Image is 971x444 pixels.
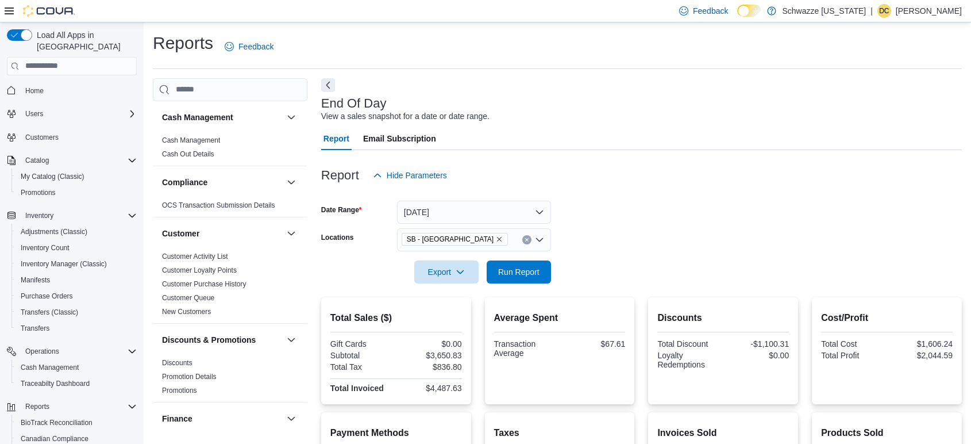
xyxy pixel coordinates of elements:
[16,305,83,319] a: Transfers (Classic)
[494,426,626,440] h2: Taxes
[11,169,141,185] button: My Catalog (Classic)
[657,426,789,440] h2: Invoices Sold
[889,339,953,349] div: $1,606.24
[879,4,889,18] span: Dc
[21,154,53,167] button: Catalog
[162,112,233,123] h3: Cash Management
[657,311,789,325] h2: Discounts
[162,358,192,368] span: Discounts
[2,106,141,122] button: Users
[162,294,214,302] a: Customer Queue
[487,261,551,284] button: Run Report
[11,272,141,288] button: Manifests
[21,363,79,372] span: Cash Management
[407,234,494,245] span: SB - [GEOGRAPHIC_DATA]
[726,339,789,349] div: -$1,100.31
[562,339,625,349] div: $67.61
[21,345,64,358] button: Operations
[21,345,137,358] span: Operations
[162,228,199,239] h3: Customer
[21,308,78,317] span: Transfers (Classic)
[21,418,93,427] span: BioTrack Reconciliation
[522,235,531,244] button: Clear input
[421,261,472,284] span: Export
[21,130,137,144] span: Customers
[402,233,508,246] span: SB - Pueblo West
[162,201,275,210] span: OCS Transaction Submission Details
[330,362,394,372] div: Total Tax
[21,275,50,285] span: Manifests
[32,29,137,52] span: Load All Apps in [GEOGRAPHIC_DATA]
[162,228,282,239] button: Customer
[16,241,74,255] a: Inventory Count
[16,289,137,303] span: Purchase Orders
[162,177,282,188] button: Compliance
[162,359,192,367] a: Discounts
[284,110,298,124] button: Cash Management
[21,107,137,121] span: Users
[284,175,298,189] button: Compliance
[162,150,214,159] span: Cash Out Details
[535,235,544,244] button: Open list of options
[398,339,461,349] div: $0.00
[398,384,461,393] div: $4,487.63
[368,164,452,187] button: Hide Parameters
[414,261,479,284] button: Export
[11,240,141,256] button: Inventory Count
[153,133,307,166] div: Cash Management
[16,170,137,183] span: My Catalog (Classic)
[162,150,214,158] a: Cash Out Details
[162,280,246,288] a: Customer Purchase History
[25,156,49,165] span: Catalog
[2,343,141,359] button: Operations
[2,399,141,415] button: Reports
[870,4,873,18] p: |
[16,416,137,430] span: BioTrack Reconciliation
[162,413,192,424] h3: Finance
[821,339,884,349] div: Total Cost
[16,321,137,335] span: Transfers
[220,35,278,58] a: Feedback
[162,280,246,289] span: Customer Purchase History
[321,78,335,92] button: Next
[162,252,228,261] a: Customer Activity List
[16,225,137,239] span: Adjustments (Classic)
[321,169,359,182] h3: Report
[162,372,217,381] span: Promotion Details
[494,339,557,358] div: Transaction Average
[162,136,220,145] span: Cash Management
[821,351,884,360] div: Total Profit
[21,434,88,443] span: Canadian Compliance
[162,177,207,188] h3: Compliance
[25,86,44,95] span: Home
[11,224,141,240] button: Adjustments (Classic)
[25,347,59,356] span: Operations
[657,339,720,349] div: Total Discount
[162,334,256,346] h3: Discounts & Promotions
[896,4,962,18] p: [PERSON_NAME]
[162,266,237,274] a: Customer Loyalty Points
[162,308,211,316] a: New Customers
[397,201,551,224] button: [DATE]
[25,402,49,411] span: Reports
[21,188,56,197] span: Promotions
[23,5,75,17] img: Cova
[16,170,89,183] a: My Catalog (Classic)
[726,351,789,360] div: $0.00
[693,5,728,17] span: Feedback
[11,415,141,431] button: BioTrack Reconciliation
[2,152,141,169] button: Catalog
[11,288,141,304] button: Purchase Orders
[16,186,137,200] span: Promotions
[16,257,137,271] span: Inventory Manager (Classic)
[321,205,362,215] label: Date Range
[21,400,54,414] button: Reports
[11,359,141,376] button: Cash Management
[162,334,282,346] button: Discounts & Promotions
[321,110,490,123] div: View a sales snapshot for a date or date range.
[782,4,866,18] p: Schwazze [US_STATE]
[21,292,73,301] span: Purchase Orders
[821,311,953,325] h2: Cost/Profit
[25,109,43,118] span: Users
[162,386,197,395] a: Promotions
